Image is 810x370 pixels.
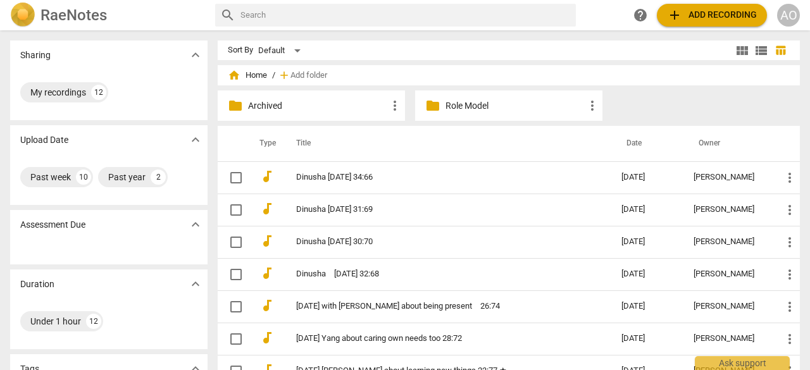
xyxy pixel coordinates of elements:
[188,276,203,292] span: expand_more
[782,299,797,314] span: more_vert
[188,47,203,63] span: expand_more
[76,170,91,185] div: 10
[20,218,85,231] p: Assessment Due
[695,356,790,370] div: Ask support
[611,226,683,258] td: [DATE]
[186,46,205,65] button: Show more
[782,235,797,250] span: more_vert
[611,290,683,323] td: [DATE]
[694,269,762,279] div: [PERSON_NAME]
[754,43,769,58] span: view_list
[782,170,797,185] span: more_vert
[611,258,683,290] td: [DATE]
[20,278,54,291] p: Duration
[657,4,767,27] button: Upload
[683,126,772,161] th: Owner
[281,126,611,161] th: Title
[633,8,648,23] span: help
[228,98,243,113] span: folder
[667,8,757,23] span: Add recording
[694,173,762,182] div: [PERSON_NAME]
[611,194,683,226] td: [DATE]
[296,205,576,214] a: Dinusha [DATE] 31:69
[278,69,290,82] span: add
[259,201,275,216] span: audiotrack
[220,8,235,23] span: search
[782,202,797,218] span: more_vert
[667,8,682,23] span: add
[20,133,68,147] p: Upload Date
[186,130,205,149] button: Show more
[387,98,402,113] span: more_vert
[228,69,240,82] span: home
[296,334,576,343] a: [DATE] Yang about caring own needs too 28:72
[272,71,275,80] span: /
[186,215,205,234] button: Show more
[296,237,576,247] a: Dinusha [DATE] 30:70
[20,49,51,62] p: Sharing
[611,161,683,194] td: [DATE]
[10,3,205,28] a: LogoRaeNotes
[296,269,576,279] a: Dinusha [DATE] 32:68
[259,169,275,184] span: audiotrack
[248,99,387,113] p: Archived
[290,71,327,80] span: Add folder
[694,205,762,214] div: [PERSON_NAME]
[151,170,166,185] div: 2
[228,69,267,82] span: Home
[425,98,440,113] span: folder
[86,314,101,329] div: 12
[296,302,576,311] a: [DATE] with [PERSON_NAME] about being present 26:74
[611,126,683,161] th: Date
[694,302,762,311] div: [PERSON_NAME]
[771,41,790,60] button: Table view
[259,266,275,281] span: audiotrack
[782,267,797,282] span: more_vert
[259,298,275,313] span: audiotrack
[694,237,762,247] div: [PERSON_NAME]
[611,323,683,355] td: [DATE]
[30,171,71,183] div: Past week
[258,40,305,61] div: Default
[782,331,797,347] span: more_vert
[629,4,652,27] a: Help
[694,334,762,343] div: [PERSON_NAME]
[10,3,35,28] img: Logo
[91,85,106,100] div: 12
[30,315,81,328] div: Under 1 hour
[40,6,107,24] h2: RaeNotes
[259,330,275,345] span: audiotrack
[188,217,203,232] span: expand_more
[30,86,86,99] div: My recordings
[777,4,800,27] button: AO
[259,233,275,249] span: audiotrack
[735,43,750,58] span: view_module
[188,132,203,147] span: expand_more
[585,98,600,113] span: more_vert
[108,171,146,183] div: Past year
[733,41,752,60] button: Tile view
[296,173,576,182] a: Dinusha [DATE] 34:66
[445,99,585,113] p: Role Model
[186,274,205,293] button: Show more
[752,41,771,60] button: List view
[249,126,281,161] th: Type
[240,5,571,25] input: Search
[775,44,787,56] span: table_chart
[228,46,253,55] div: Sort By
